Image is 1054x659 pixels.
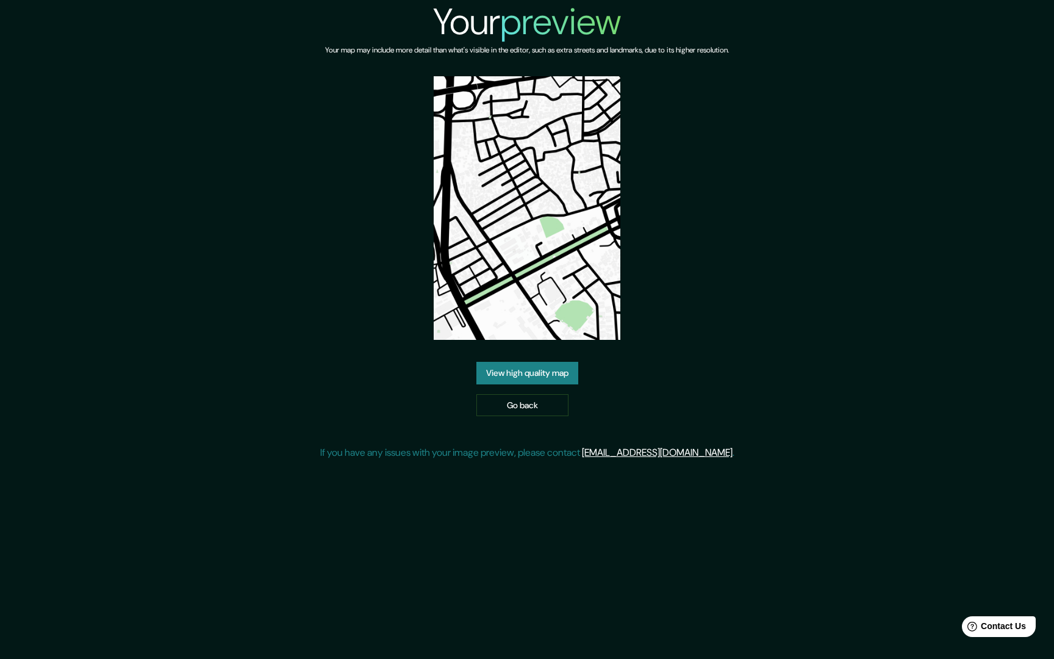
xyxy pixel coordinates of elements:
a: [EMAIL_ADDRESS][DOMAIN_NAME] [582,446,733,459]
h6: Your map may include more detail than what's visible in the editor, such as extra streets and lan... [325,44,729,57]
img: created-map-preview [434,76,620,340]
a: Go back [476,394,568,417]
a: View high quality map [476,362,578,384]
iframe: Help widget launcher [945,611,1041,646]
p: If you have any issues with your image preview, please contact . [320,445,734,460]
